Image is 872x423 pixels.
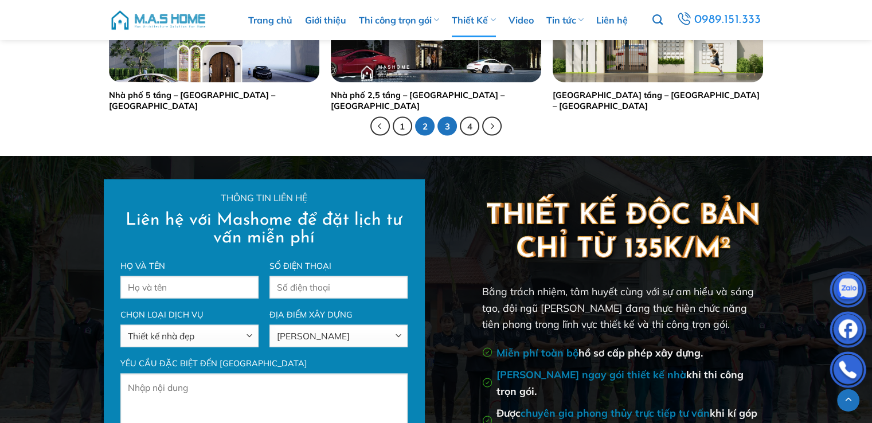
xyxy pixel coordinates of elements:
a: Giới thiệu [305,3,346,37]
h2: Liên hệ với Mashome để đặt lịch tư vấn miễn phí [120,211,407,247]
a: Tìm kiếm [652,8,662,32]
strong: [PERSON_NAME] ngay gói thiết kế nhà [496,368,686,381]
a: Thiết Kế [452,3,495,37]
label: Chọn loại dịch vụ [120,308,258,322]
a: [GEOGRAPHIC_DATA] tầng – [GEOGRAPHIC_DATA] – [GEOGRAPHIC_DATA] [553,90,763,111]
label: Số điện thoại [269,260,407,273]
a: Tin tức [546,3,584,37]
a: Lên đầu trang [837,389,859,412]
a: 1 [393,117,412,136]
img: Zalo [831,274,865,308]
img: Phone [831,354,865,389]
a: Video [509,3,534,37]
a: 0989.151.333 [675,10,762,30]
input: Họ và tên [120,276,258,299]
img: M.A.S HOME – Tổng Thầu Thiết Kế Và Xây Nhà Trọn Gói [110,3,207,37]
label: Yêu cầu đặc biệt đến [GEOGRAPHIC_DATA] [120,357,407,370]
span: 0989.151.333 [694,10,761,30]
p: Thông tin liên hệ [120,191,407,206]
a: 4 [460,117,479,136]
a: Liên hệ [596,3,628,37]
span: khi thi công trọn gói. [496,368,744,397]
strong: Miễn phí toàn bộ [496,346,578,359]
span: Bằng trách nhiệm, tâm huyết cùng với sự am hiểu và sáng tạo, đội ngũ [PERSON_NAME] đang thực hiện... [482,285,754,330]
label: Họ và tên [120,260,258,273]
span: hồ sơ cấp phép xây dựng. [496,346,703,359]
img: Facebook [831,314,865,348]
a: 3 [437,117,457,136]
strong: chuyên gia phong thủy trực tiếp tư vấn [521,406,710,419]
input: Số điện thoại [269,276,407,299]
a: Nhà phố 2,5 tầng – [GEOGRAPHIC_DATA] – [GEOGRAPHIC_DATA] [331,90,541,111]
label: Địa điểm xây dựng [269,308,407,322]
a: Nhà phố 5 tầng – [GEOGRAPHIC_DATA] – [GEOGRAPHIC_DATA] [109,90,319,111]
a: Thi công trọn gói [359,3,439,37]
a: Trang chủ [248,3,292,37]
span: 2 [415,117,435,136]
